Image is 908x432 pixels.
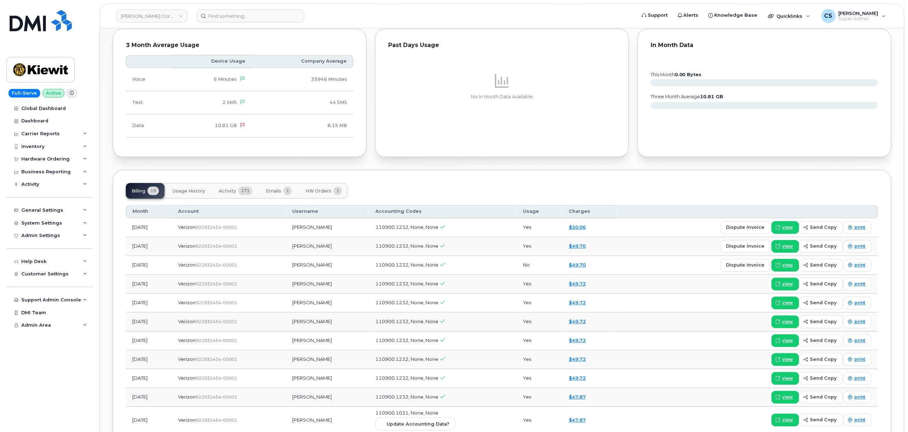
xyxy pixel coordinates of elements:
span: 922932454-00001 [196,417,237,423]
a: view [771,315,799,328]
td: 8.15 MB [252,114,353,137]
span: print [855,262,866,268]
a: $49.70 [569,243,586,249]
td: 35946 Minutes [252,68,353,91]
span: 922932454-00001 [196,262,237,268]
td: [PERSON_NAME] [286,312,369,331]
span: 110900.1232, None, None [375,375,438,381]
span: view [783,281,793,287]
a: $49.72 [569,318,586,324]
span: 110900.1232, None, None [375,262,438,268]
button: dispute invoice [720,259,771,272]
td: [PERSON_NAME] [286,350,369,369]
span: 922932454-00001 [196,338,237,343]
td: Yes [517,331,562,350]
a: $49.72 [569,375,586,381]
div: Past Days Usage [388,42,616,49]
a: print [844,278,872,290]
td: Data [126,114,171,137]
td: [PERSON_NAME] [286,237,369,256]
span: 110900.1232, None, None [375,281,438,286]
span: Knowledge Base [715,12,758,19]
td: [DATE] [126,312,172,331]
input: Find something... [197,10,304,22]
a: $49.72 [569,337,586,343]
td: Yes [517,388,562,407]
span: send copy [810,416,837,423]
span: Verizon [178,243,196,249]
td: [PERSON_NAME] [286,294,369,312]
th: Usage [517,205,562,218]
th: Device Usage [171,55,252,68]
span: send copy [810,394,837,400]
span: 1 [283,186,292,195]
th: Account [172,205,286,218]
button: Update Accounting Data? [375,417,455,430]
p: No In Month Data Available [388,94,616,100]
td: Yes [517,218,562,237]
span: print [855,417,866,423]
span: view [783,243,793,249]
td: [PERSON_NAME] [286,275,369,294]
span: send copy [810,299,837,306]
button: send copy [799,296,843,309]
iframe: Messenger Launcher [877,401,903,427]
span: send copy [810,375,837,381]
a: view [771,278,799,290]
td: [DATE] [126,331,172,350]
a: print [844,259,872,272]
span: Verizon [178,375,196,381]
span: 110900.1232, None, None [375,224,438,230]
td: [DATE] [126,350,172,369]
a: $50.06 [569,224,586,230]
span: 110900.1232, None, None [375,337,438,343]
span: view [783,300,793,306]
td: [PERSON_NAME] [286,331,369,350]
button: dispute invoice [720,221,771,234]
span: Emails [266,188,281,194]
span: 922932454-00001 [196,225,237,230]
button: send copy [799,221,843,234]
span: 922932454-00001 [196,375,237,381]
button: send copy [799,240,843,253]
span: send copy [810,243,837,249]
span: print [855,375,866,381]
td: No [517,256,562,275]
span: print [855,318,866,325]
td: Yes [517,294,562,312]
td: [DATE] [126,294,172,312]
td: [PERSON_NAME] [286,388,369,407]
tspan: 0.00 Bytes [675,72,702,77]
span: Alerts [684,12,699,19]
a: print [844,221,872,234]
td: Yes [517,350,562,369]
div: Chris Smith [817,9,891,23]
span: Usage History [172,188,205,194]
a: print [844,240,872,253]
th: Charges [562,205,617,218]
span: 2 SMS [223,100,237,105]
a: Kiewit Corporation [116,10,187,22]
tspan: 10.81 GB [700,94,723,99]
span: Verizon [178,394,196,400]
div: In Month Data [651,42,878,49]
span: print [855,356,866,363]
span: 110900.1232, None, None [375,243,438,249]
button: send copy [799,259,843,272]
td: [PERSON_NAME] [286,369,369,388]
a: $49.72 [569,356,586,362]
span: dispute invoice [726,262,765,268]
a: print [844,372,872,385]
span: 922932454-00001 [196,394,237,400]
span: [PERSON_NAME] [839,10,878,16]
a: $47.87 [569,394,586,400]
a: Support [637,8,673,22]
span: Verizon [178,318,196,324]
td: [DATE] [126,388,172,407]
a: print [844,413,872,426]
th: Accounting Codes [369,205,517,218]
button: send copy [799,391,843,404]
span: 922932454-00001 [196,243,237,249]
td: [DATE] [126,218,172,237]
a: view [771,353,799,366]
